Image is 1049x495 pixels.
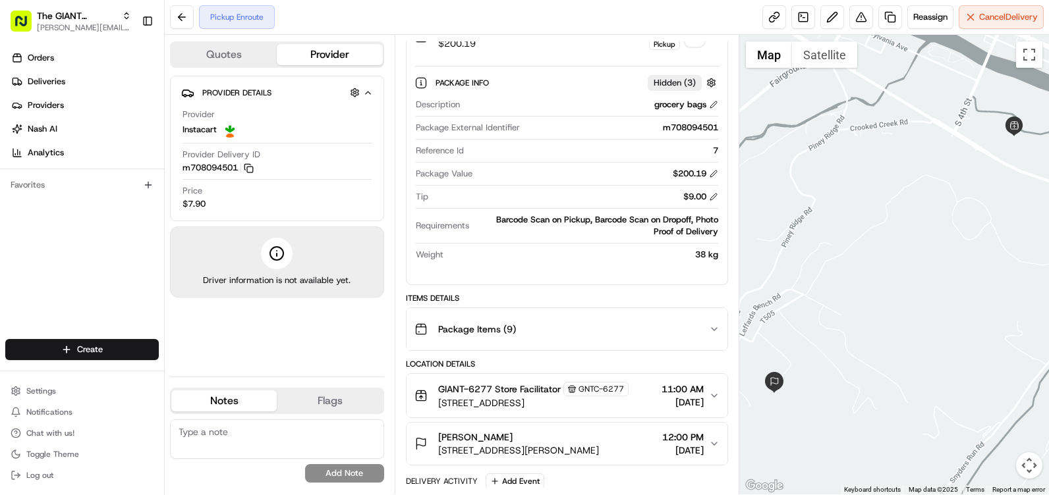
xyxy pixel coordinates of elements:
[579,384,624,394] span: GNTC-6277
[171,44,277,65] button: Quotes
[654,77,696,89] span: Hidden ( 3 )
[28,147,64,159] span: Analytics
[45,126,216,139] div: Start new chat
[26,428,74,438] span: Chat with us!
[792,41,857,68] button: Show satellite imagery
[648,74,720,91] button: Hidden (3)
[26,449,79,459] span: Toggle Theme
[203,274,351,286] span: Driver information is not available yet.
[26,386,56,396] span: Settings
[5,339,159,360] button: Create
[436,78,492,88] span: Package Info
[438,382,561,396] span: GIANT-6277 Store Facilitator
[416,220,469,232] span: Requirements
[416,168,472,180] span: Package Value
[486,473,544,489] button: Add Event
[183,162,254,174] button: m708094501
[181,82,373,103] button: Provider Details
[5,118,164,140] a: Nash AI
[8,186,106,209] a: 📗Knowledge Base
[28,76,65,88] span: Deliveries
[183,149,260,161] span: Provider Delivery ID
[438,323,516,336] span: Package Items ( 9 )
[26,470,53,481] span: Log out
[13,192,24,203] div: 📗
[746,41,792,68] button: Show street map
[407,374,727,417] button: GIANT-6277 Store FacilitatorGNTC-6277[STREET_ADDRESS]11:00 AM[DATE]
[416,122,520,134] span: Package External Identifier
[5,71,164,92] a: Deliveries
[416,191,428,203] span: Tip
[28,123,57,135] span: Nash AI
[125,191,212,204] span: API Documentation
[525,122,718,134] div: m708094501
[26,191,101,204] span: Knowledge Base
[5,445,159,463] button: Toggle Theme
[37,22,131,33] button: [PERSON_NAME][EMAIL_ADDRESS][DOMAIN_NAME]
[649,39,680,50] div: Pickup
[77,344,103,355] span: Create
[28,99,64,111] span: Providers
[202,88,271,98] span: Provider Details
[1016,41,1042,68] button: Toggle fullscreen view
[93,222,159,233] a: Powered byPylon
[28,52,54,64] span: Orders
[407,423,727,465] button: [PERSON_NAME][STREET_ADDRESS][PERSON_NAME]12:00 PM[DATE]
[469,145,718,157] div: 7
[224,130,240,145] button: Start new chat
[673,168,718,180] div: $200.19
[959,5,1044,29] button: CancelDelivery
[183,185,202,197] span: Price
[406,359,728,369] div: Location Details
[416,99,460,111] span: Description
[992,486,1045,493] a: Report a map error
[5,95,164,116] a: Providers
[183,124,217,136] span: Instacart
[131,223,159,233] span: Pylon
[449,249,718,261] div: 38 kg
[662,430,704,444] span: 12:00 PM
[474,214,718,238] div: Barcode Scan on Pickup, Barcode Scan on Dropoff, Photo Proof of Delivery
[407,308,727,350] button: Package Items (9)
[743,477,786,494] a: Open this area in Google Maps (opens a new window)
[662,396,704,409] span: [DATE]
[34,85,217,99] input: Clear
[979,11,1038,23] span: Cancel Delivery
[5,47,164,68] a: Orders
[662,382,704,396] span: 11:00 AM
[438,444,599,457] span: [STREET_ADDRESS][PERSON_NAME]
[5,174,159,195] div: Favorites
[406,476,478,486] div: Delivery Activity
[183,109,215,120] span: Provider
[26,407,72,417] span: Notifications
[662,444,704,457] span: [DATE]
[1016,452,1042,479] button: Map camera controls
[416,145,464,157] span: Reference Id
[277,390,382,411] button: Flags
[13,126,37,149] img: 1736555255976-a54dd68f-1ca7-489b-9aae-adbdc363a1c4
[913,11,948,23] span: Reassign
[5,382,159,400] button: Settings
[5,142,164,163] a: Analytics
[406,293,728,303] div: Items Details
[5,424,159,442] button: Chat with us!
[654,99,718,111] div: grocery bags
[106,186,217,209] a: 💻API Documentation
[438,430,513,444] span: [PERSON_NAME]
[13,53,240,74] p: Welcome 👋
[438,396,629,409] span: [STREET_ADDRESS]
[966,486,984,493] a: Terms
[13,13,40,39] img: Nash
[111,192,122,203] div: 💻
[183,198,206,210] span: $7.90
[407,58,727,284] div: grocery bags$200.19Pickup+17
[277,44,382,65] button: Provider
[416,249,443,261] span: Weight
[844,485,901,494] button: Keyboard shortcuts
[438,37,495,50] span: $200.19
[5,466,159,484] button: Log out
[5,403,159,421] button: Notifications
[907,5,953,29] button: Reassign
[37,9,117,22] button: The GIANT Company
[45,139,167,149] div: We're available if you need us!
